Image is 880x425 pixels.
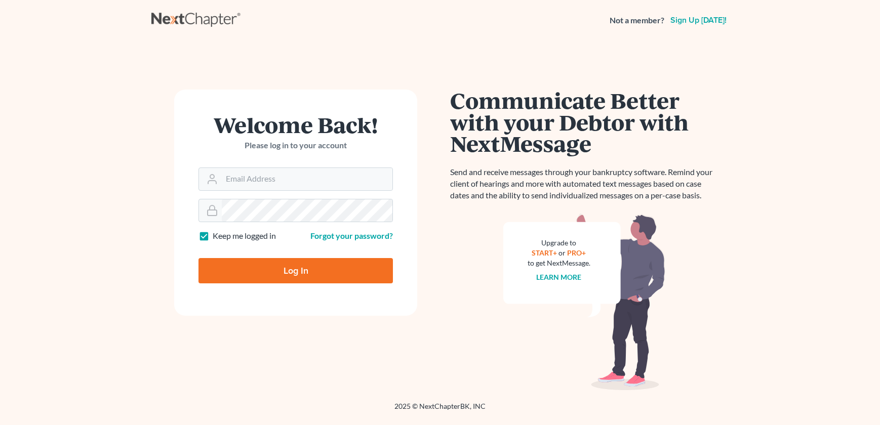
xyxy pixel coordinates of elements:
a: START+ [532,248,557,257]
a: Learn more [537,273,582,281]
p: Send and receive messages through your bankruptcy software. Remind your client of hearings and mo... [450,166,718,201]
div: to get NextMessage. [528,258,590,268]
h1: Welcome Back! [198,114,393,136]
img: nextmessage_bg-59042aed3d76b12b5cd301f8e5b87938c9018125f34e5fa2b7a6b67550977c72.svg [503,214,665,391]
div: Upgrade to [528,238,590,248]
p: Please log in to your account [198,140,393,151]
a: PRO+ [568,248,586,257]
a: Forgot your password? [310,231,393,240]
a: Sign up [DATE]! [668,16,729,24]
label: Keep me logged in [213,230,276,242]
span: or [559,248,566,257]
input: Log In [198,258,393,283]
strong: Not a member? [610,15,664,26]
input: Email Address [222,168,392,190]
h1: Communicate Better with your Debtor with NextMessage [450,90,718,154]
div: 2025 © NextChapterBK, INC [151,401,729,419]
